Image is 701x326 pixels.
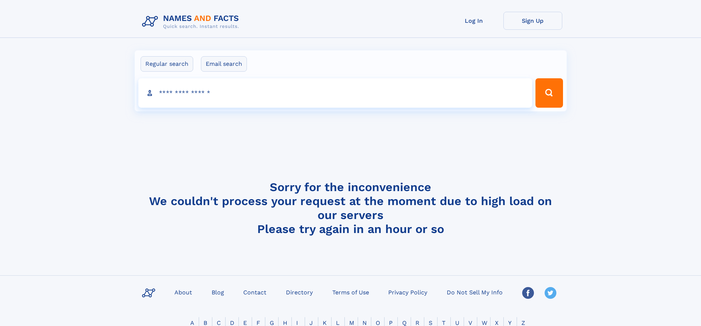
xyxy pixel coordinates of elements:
label: Email search [201,56,247,72]
button: Search Button [535,78,563,108]
a: Privacy Policy [385,287,430,297]
a: Blog [209,287,227,297]
input: search input [138,78,532,108]
a: Directory [283,287,316,297]
a: Terms of Use [329,287,372,297]
h4: Sorry for the inconvenience We couldn't process your request at the moment due to high load on ou... [139,180,562,236]
a: Sign Up [503,12,562,30]
img: Twitter [545,287,556,299]
img: Logo Names and Facts [139,12,245,32]
a: Log In [445,12,503,30]
a: Do Not Sell My Info [444,287,506,297]
a: About [171,287,195,297]
img: Facebook [522,287,534,299]
label: Regular search [141,56,193,72]
a: Contact [240,287,269,297]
